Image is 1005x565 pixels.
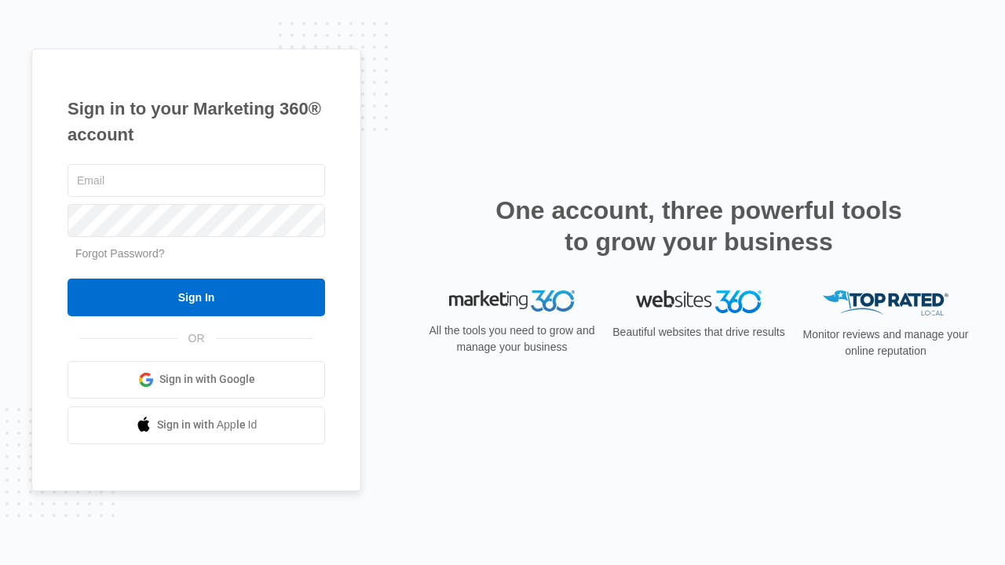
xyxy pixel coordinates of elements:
[177,330,216,347] span: OR
[68,96,325,148] h1: Sign in to your Marketing 360® account
[68,406,325,444] a: Sign in with Apple Id
[449,290,575,312] img: Marketing 360
[68,361,325,399] a: Sign in with Google
[636,290,762,313] img: Websites 360
[75,247,165,260] a: Forgot Password?
[491,195,907,257] h2: One account, three powerful tools to grow your business
[157,417,258,433] span: Sign in with Apple Id
[159,371,255,388] span: Sign in with Google
[611,324,787,341] p: Beautiful websites that drive results
[68,279,325,316] input: Sign In
[424,323,600,355] p: All the tools you need to grow and manage your business
[798,326,974,359] p: Monitor reviews and manage your online reputation
[68,164,325,197] input: Email
[823,290,948,316] img: Top Rated Local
